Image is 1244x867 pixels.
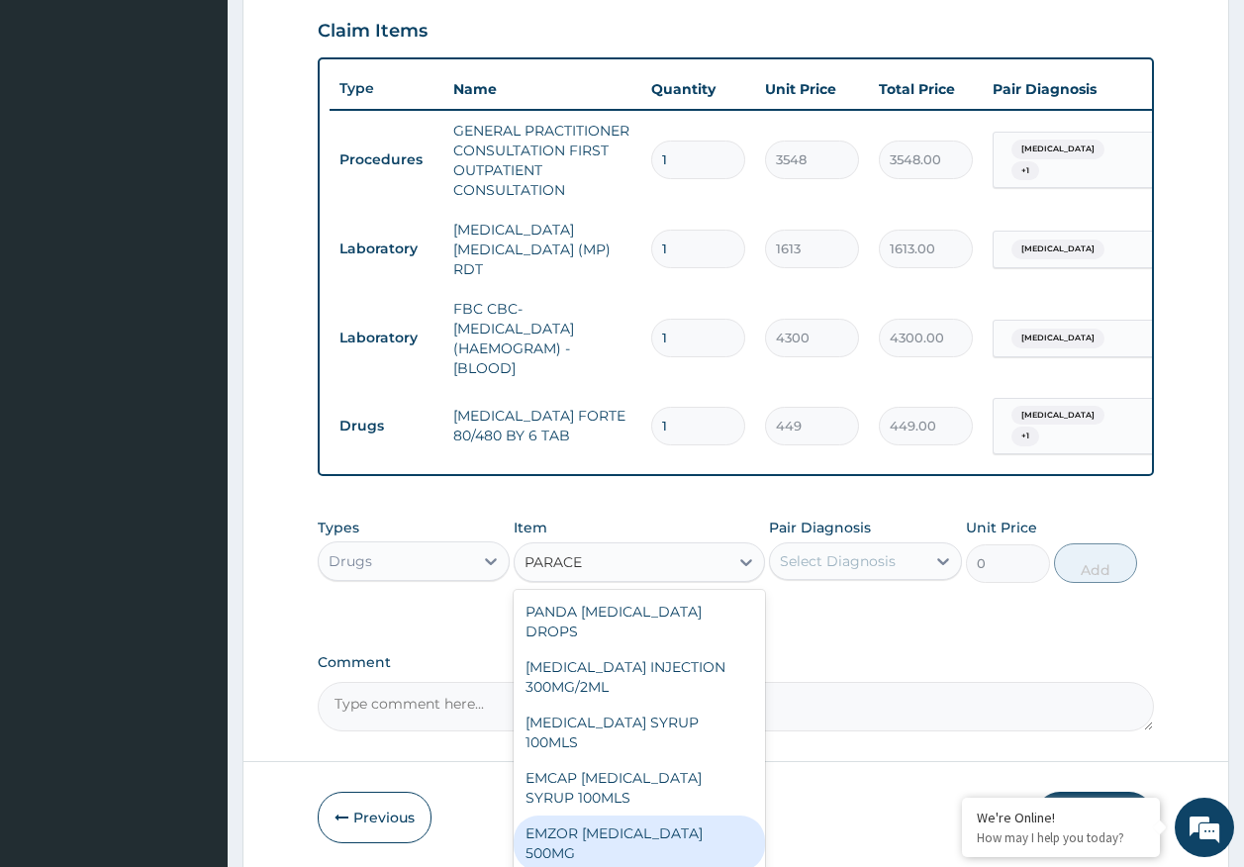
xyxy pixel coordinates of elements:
label: Comment [318,654,1155,671]
button: Add [1054,543,1138,583]
td: Procedures [330,142,443,178]
div: Drugs [329,551,372,571]
th: Total Price [869,69,983,109]
label: Pair Diagnosis [769,518,871,537]
button: Previous [318,792,431,843]
div: Chat with us now [103,111,333,137]
td: Drugs [330,408,443,444]
th: Type [330,70,443,107]
td: Laboratory [330,231,443,267]
textarea: Type your message and hit 'Enter' [10,540,377,610]
th: Name [443,69,641,109]
label: Unit Price [966,518,1037,537]
img: d_794563401_company_1708531726252_794563401 [37,99,80,148]
div: [MEDICAL_DATA] INJECTION 300MG/2ML [514,649,765,705]
label: Item [514,518,547,537]
label: Types [318,520,359,536]
div: PANDA [MEDICAL_DATA] DROPS [514,594,765,649]
span: + 1 [1011,427,1039,446]
button: Submit [1035,792,1154,843]
div: [MEDICAL_DATA] SYRUP 100MLS [514,705,765,760]
th: Unit Price [755,69,869,109]
th: Quantity [641,69,755,109]
span: [MEDICAL_DATA] [1011,406,1104,426]
td: Laboratory [330,320,443,356]
div: Minimize live chat window [325,10,372,57]
h3: Claim Items [318,21,428,43]
td: GENERAL PRACTITIONER CONSULTATION FIRST OUTPATIENT CONSULTATION [443,111,641,210]
td: [MEDICAL_DATA] FORTE 80/480 BY 6 TAB [443,396,641,455]
div: Select Diagnosis [780,551,896,571]
td: [MEDICAL_DATA] [MEDICAL_DATA] (MP) RDT [443,210,641,289]
div: EMCAP [MEDICAL_DATA] SYRUP 100MLS [514,760,765,816]
span: We're online! [115,249,273,449]
span: + 1 [1011,161,1039,181]
p: How may I help you today? [977,829,1145,846]
td: FBC CBC-[MEDICAL_DATA] (HAEMOGRAM) - [BLOOD] [443,289,641,388]
div: We're Online! [977,809,1145,826]
span: [MEDICAL_DATA] [1011,140,1104,159]
span: [MEDICAL_DATA] [1011,240,1104,259]
span: [MEDICAL_DATA] [1011,329,1104,348]
th: Pair Diagnosis [983,69,1200,109]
